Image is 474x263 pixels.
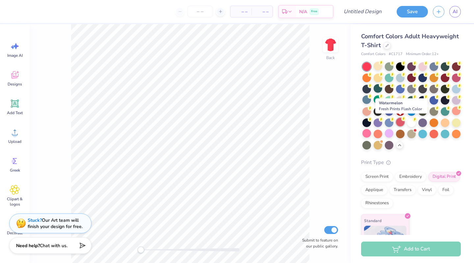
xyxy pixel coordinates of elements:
div: Vinyl [418,185,436,195]
input: – – [187,6,213,17]
img: Standard [364,226,407,259]
div: Rhinestones [361,198,393,208]
a: AI [449,6,461,17]
span: Designs [8,82,22,87]
span: – – [255,8,269,15]
span: Minimum Order: 12 + [406,51,439,57]
div: Applique [361,185,387,195]
div: Transfers [389,185,416,195]
label: Submit to feature on our public gallery. [299,237,338,249]
span: Standard [364,217,382,224]
span: Decorate [7,230,23,236]
div: Digital Print [428,172,460,182]
strong: Stuck? [28,217,42,223]
div: Foil [438,185,454,195]
span: Greek [10,168,20,173]
span: # C1717 [389,51,403,57]
input: Untitled Design [338,5,387,18]
span: Upload [8,139,21,144]
span: – – [234,8,248,15]
div: Our Art team will finish your design for free. [28,217,83,230]
span: Add Text [7,110,23,115]
span: Image AI [7,53,23,58]
div: Embroidery [395,172,426,182]
span: Comfort Colors [361,51,385,57]
div: Accessibility label [138,247,144,253]
div: Print Type [361,159,461,166]
span: Clipart & logos [4,196,26,207]
strong: Need help? [16,243,40,249]
span: Fresh Prints Flash Color [379,106,422,112]
span: Chat with us. [40,243,67,249]
button: Save [397,6,428,17]
div: Watermelon [375,98,428,114]
div: Back [326,55,335,61]
span: Free [311,9,317,14]
span: AI [453,8,458,16]
div: Screen Print [361,172,393,182]
img: Back [324,38,337,51]
span: Comfort Colors Adult Heavyweight T-Shirt [361,32,459,49]
span: N/A [299,8,307,15]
